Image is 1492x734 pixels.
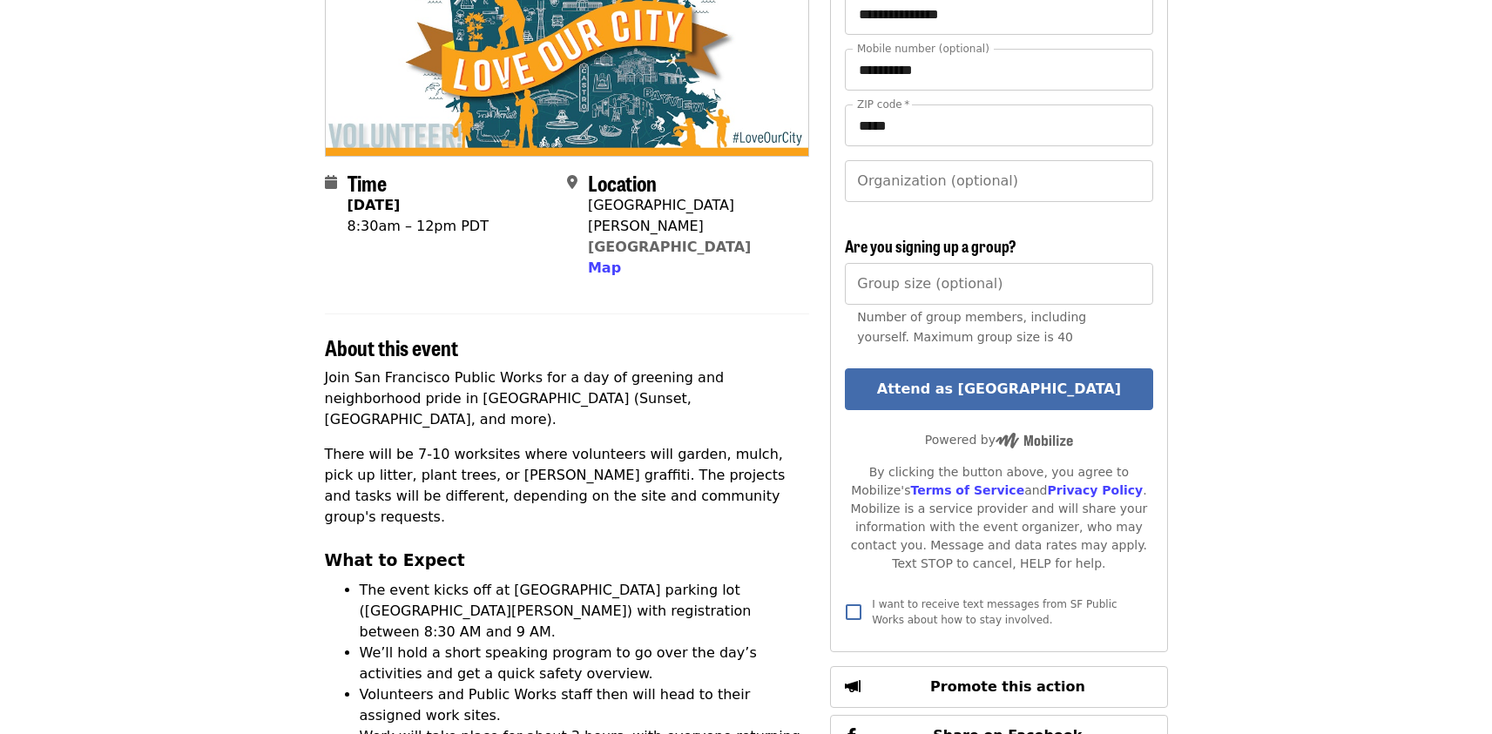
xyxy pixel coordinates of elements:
button: Attend as [GEOGRAPHIC_DATA] [845,368,1152,410]
label: Mobile number (optional) [857,44,989,54]
li: We’ll hold a short speaking program to go over the day’s activities and get a quick safety overview. [360,643,810,684]
img: Powered by Mobilize [996,433,1073,448]
span: Are you signing up a group? [845,234,1016,257]
span: About this event [325,332,458,362]
span: Powered by [925,433,1073,447]
label: ZIP code [857,99,909,110]
button: Map [588,258,621,279]
span: Location [588,167,657,198]
span: Promote this action [930,678,1085,695]
li: Volunteers and Public Works staff then will head to their assigned work sites. [360,684,810,726]
p: Join San Francisco Public Works for a day of greening and neighborhood pride in [GEOGRAPHIC_DATA]... [325,367,810,430]
span: Number of group members, including yourself. Maximum group size is 40 [857,310,1086,344]
a: Privacy Policy [1047,483,1143,497]
p: There will be 7-10 worksites where volunteers will garden, mulch, pick up litter, plant trees, or... [325,444,810,528]
div: [GEOGRAPHIC_DATA][PERSON_NAME] [588,195,795,237]
strong: [DATE] [348,197,401,213]
button: Promote this action [830,666,1167,708]
a: Terms of Service [910,483,1024,497]
span: I want to receive text messages from SF Public Works about how to stay involved. [872,598,1117,626]
span: Map [588,259,621,276]
input: Organization (optional) [845,160,1152,202]
li: The event kicks off at [GEOGRAPHIC_DATA] parking lot ([GEOGRAPHIC_DATA][PERSON_NAME]) with regist... [360,580,810,643]
i: calendar icon [325,174,337,191]
input: Mobile number (optional) [845,49,1152,91]
i: map-marker-alt icon [567,174,577,191]
span: Time [348,167,387,198]
input: [object Object] [845,263,1152,305]
h3: What to Expect [325,549,810,573]
div: 8:30am – 12pm PDT [348,216,489,237]
input: ZIP code [845,104,1152,146]
a: [GEOGRAPHIC_DATA] [588,239,751,255]
div: By clicking the button above, you agree to Mobilize's and . Mobilize is a service provider and wi... [845,463,1152,573]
